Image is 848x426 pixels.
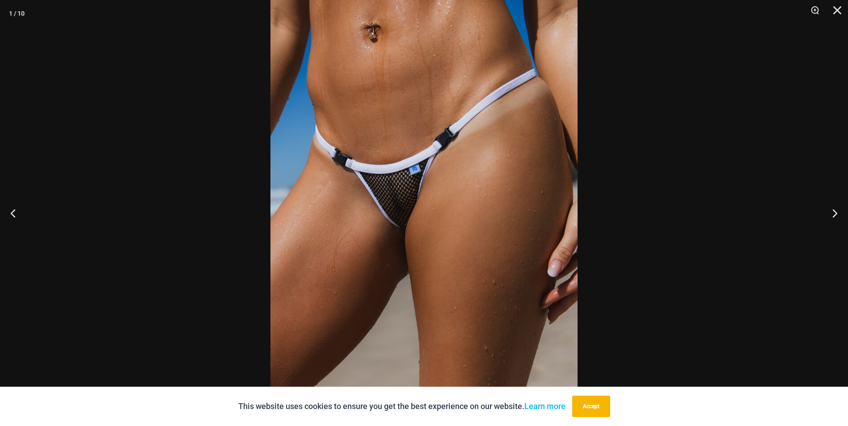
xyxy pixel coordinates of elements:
[524,401,565,411] a: Learn more
[9,7,25,20] div: 1 / 10
[572,396,610,417] button: Accept
[238,400,565,413] p: This website uses cookies to ensure you get the best experience on our website.
[814,191,848,235] button: Next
